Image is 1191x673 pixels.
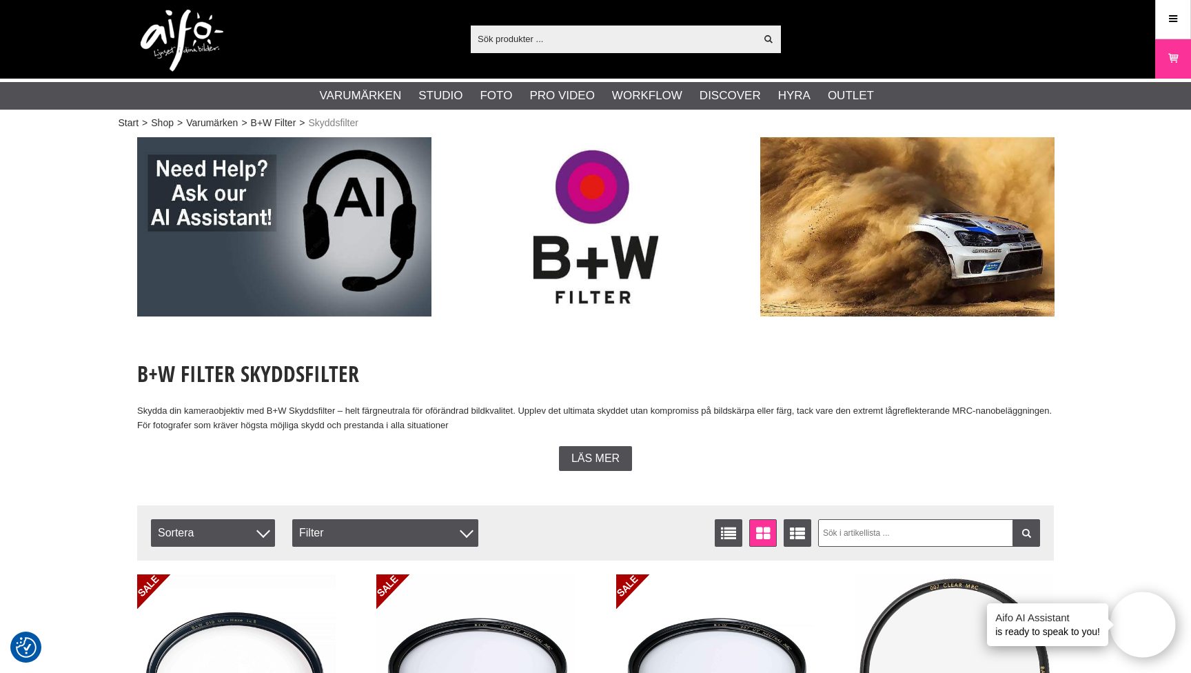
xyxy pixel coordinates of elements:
[186,116,238,130] a: Varumärken
[828,87,874,105] a: Outlet
[612,87,682,105] a: Workflow
[299,116,305,130] span: >
[16,635,37,660] button: Samtyckesinställningar
[749,519,777,547] a: Fönstervisning
[760,137,1055,317] img: Annons:003 ban-07filter-003.jpg
[142,116,147,130] span: >
[571,452,620,465] span: Läs mer
[987,603,1108,646] div: is ready to speak to you!
[700,87,761,105] a: Discover
[529,87,594,105] a: Pro Video
[151,519,275,547] span: Sortera
[778,87,811,105] a: Hyra
[137,405,1052,430] span: Skydda din kameraobjektiv med B+W Skyddsfilter – helt färgneutrala för oförändrad bildkvalitet. U...
[418,87,462,105] a: Studio
[141,10,223,72] img: logo.png
[251,116,296,130] a: B+W Filter
[16,637,37,658] img: Revisit consent button
[715,519,742,547] a: Listvisning
[151,116,174,130] a: Shop
[137,137,431,317] img: Annons:008 ban-elin-AIelin-eng.jpg
[177,116,183,130] span: >
[480,87,512,105] a: Foto
[119,116,139,130] a: Start
[995,610,1100,625] h4: Aifo AI Assistant
[292,519,478,547] div: Filter
[241,116,247,130] span: >
[784,519,811,547] a: Utökad listvisning
[320,87,402,105] a: Varumärken
[449,137,743,317] img: Annons:007 ban-bwf-logga.jpg
[137,359,1054,389] h1: B+W Filter Skyddsfilter
[1012,519,1040,547] a: Filtrera
[308,116,358,130] span: Skyddsfilter
[818,519,1041,547] input: Sök i artikellista ...
[471,28,755,49] input: Sök produkter ...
